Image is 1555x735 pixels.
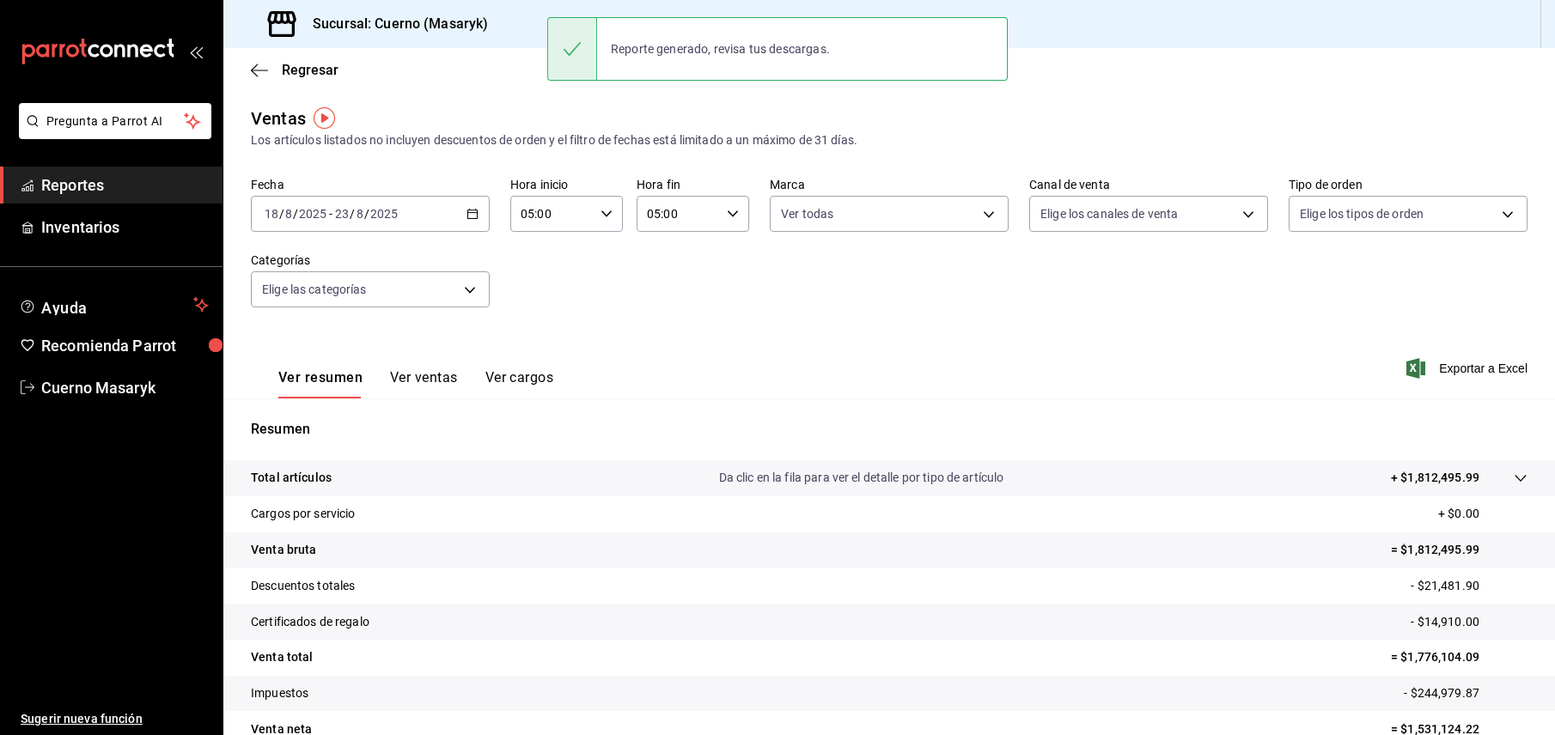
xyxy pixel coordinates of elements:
[334,207,350,221] input: --
[1029,179,1268,191] label: Canal de venta
[262,281,367,298] span: Elige las categorías
[251,62,338,78] button: Regresar
[356,207,364,221] input: --
[770,179,1009,191] label: Marca
[485,369,554,398] button: Ver cargos
[1404,684,1528,702] p: - $244,979.87
[1391,469,1479,487] p: + $1,812,495.99
[293,207,298,221] span: /
[12,125,211,143] a: Pregunta a Parrot AI
[251,254,490,266] label: Categorías
[251,684,308,702] p: Impuestos
[329,207,332,221] span: -
[251,106,306,131] div: Ventas
[1391,541,1528,559] p: = $1,812,495.99
[781,205,833,222] span: Ver todas
[251,577,355,595] p: Descuentos totales
[251,131,1528,149] div: Los artículos listados no incluyen descuentos de orden y el filtro de fechas está limitado a un m...
[41,295,186,315] span: Ayuda
[299,14,488,34] h3: Sucursal: Cuerno (Masaryk)
[298,207,327,221] input: ----
[189,45,203,58] button: open_drawer_menu
[1300,205,1424,222] span: Elige los tipos de orden
[350,207,355,221] span: /
[719,469,1004,487] p: Da clic en la fila para ver el detalle por tipo de artículo
[1438,505,1528,523] p: + $0.00
[279,207,284,221] span: /
[278,369,553,398] div: navigation tabs
[251,613,369,631] p: Certificados de regalo
[251,419,1528,440] p: Resumen
[41,173,209,197] span: Reportes
[284,207,293,221] input: --
[278,369,363,398] button: Ver resumen
[41,376,209,399] span: Cuerno Masaryk
[41,334,209,357] span: Recomienda Parrot
[1040,205,1178,222] span: Elige los canales de venta
[314,107,335,129] img: Tooltip marker
[1289,179,1528,191] label: Tipo de orden
[46,112,185,131] span: Pregunta a Parrot AI
[251,179,490,191] label: Fecha
[251,505,356,523] p: Cargos por servicio
[364,207,369,221] span: /
[1411,577,1528,595] p: - $21,481.90
[19,103,211,139] button: Pregunta a Parrot AI
[41,216,209,239] span: Inventarios
[1410,358,1528,379] button: Exportar a Excel
[282,62,338,78] span: Regresar
[369,207,399,221] input: ----
[264,207,279,221] input: --
[1411,613,1528,631] p: - $14,910.00
[510,179,623,191] label: Hora inicio
[251,469,332,487] p: Total artículos
[637,179,749,191] label: Hora fin
[21,710,209,728] span: Sugerir nueva función
[390,369,458,398] button: Ver ventas
[251,648,313,666] p: Venta total
[597,30,844,68] div: Reporte generado, revisa tus descargas.
[1391,648,1528,666] p: = $1,776,104.09
[251,541,316,559] p: Venta bruta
